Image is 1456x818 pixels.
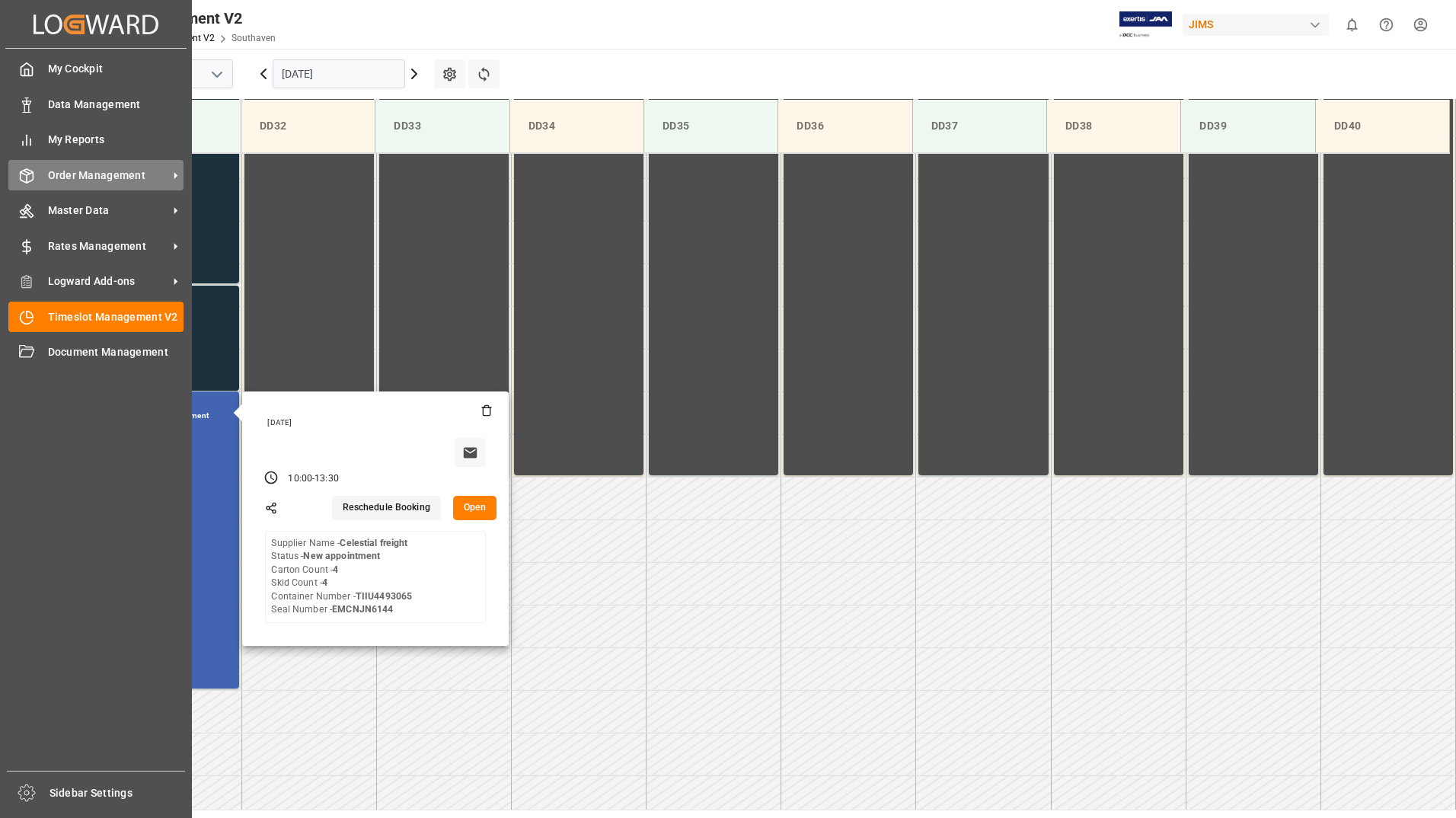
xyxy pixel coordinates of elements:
[48,97,184,113] span: Data Management
[656,112,765,140] div: DD35
[48,273,168,289] span: Logward Add-ons
[8,125,184,155] a: My Reports
[288,472,312,486] div: 10:00
[8,89,184,119] a: Data Management
[8,54,184,84] a: My Cockpit
[1335,8,1369,42] button: show 0 new notifications
[332,604,393,615] b: EMCNJN6144
[303,551,380,561] b: New appointment
[522,112,631,140] div: DD34
[1328,112,1437,140] div: DD40
[1059,112,1168,140] div: DD38
[8,337,184,367] a: Document Management
[790,112,899,140] div: DD36
[1119,11,1172,38] img: Exertis%20JAM%20-%20Email%20Logo.jpg_1722504956.jpg
[340,538,407,548] b: Celestial freight
[453,496,497,520] button: Open
[48,344,184,360] span: Document Management
[332,496,441,520] button: Reschedule Booking
[322,577,327,588] b: 4
[1183,14,1329,36] div: JIMS
[312,472,315,486] div: -
[356,591,412,602] b: TIIU4493065
[254,112,362,140] div: DD32
[48,309,184,325] span: Timeslot Management V2
[8,302,184,331] a: Timeslot Management V2
[49,785,186,801] span: Sidebar Settings
[273,59,405,88] input: DD-MM-YYYY
[262,417,492,428] div: [DATE]
[1193,112,1302,140] div: DD39
[1183,10,1335,39] button: JIMS
[388,112,497,140] div: DD33
[925,112,1034,140] div: DD37
[48,168,168,184] span: Order Management
[48,132,184,148] span: My Reports
[48,61,184,77] span: My Cockpit
[1369,8,1403,42] button: Help Center
[205,62,228,86] button: open menu
[333,564,338,575] b: 4
[48,238,168,254] span: Rates Management
[48,203,168,219] span: Master Data
[271,537,412,617] div: Supplier Name - Status - Carton Count - Skid Count - Container Number - Seal Number -
[315,472,339,486] div: 13:30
